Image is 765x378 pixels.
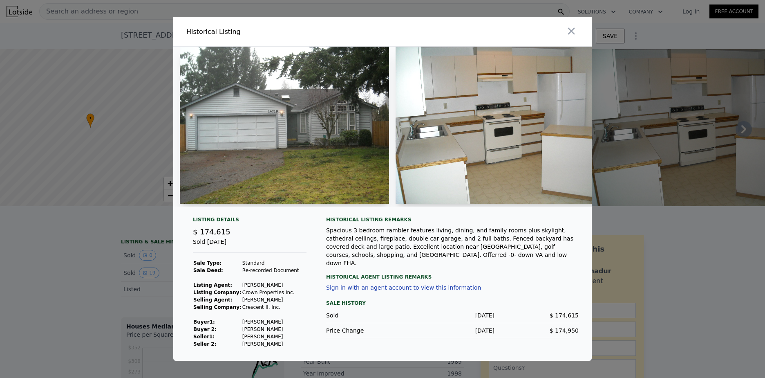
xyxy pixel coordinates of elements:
td: Standard [242,259,300,267]
div: Historical Agent Listing Remarks [326,267,579,280]
div: [DATE] [410,326,494,335]
button: Sign in with an agent account to view this information [326,284,481,291]
span: $ 174,615 [193,227,230,236]
strong: Sale Type: [193,260,221,266]
strong: Buyer 1 : [193,319,215,325]
strong: Listing Agent: [193,282,232,288]
td: [PERSON_NAME] [242,340,300,348]
div: Historical Listing remarks [326,216,579,223]
img: Property Img [180,47,389,204]
strong: Listing Company: [193,290,241,295]
td: Re-recorded Document [242,267,300,274]
td: Crown Properties Inc. [242,289,300,296]
div: Sold [DATE] [193,238,306,253]
td: [PERSON_NAME] [242,318,300,326]
strong: Seller 1 : [193,334,215,340]
td: [PERSON_NAME] [242,281,300,289]
strong: Sale Deed: [193,268,223,273]
td: [PERSON_NAME] [242,333,300,340]
img: Property Img [396,47,605,204]
strong: Buyer 2: [193,326,217,332]
div: [DATE] [410,311,494,319]
div: Sold [326,311,410,319]
strong: Selling Company: [193,304,242,310]
td: Crescent II, Inc. [242,304,300,311]
div: Sale History [326,298,579,308]
span: $ 174,950 [550,327,579,334]
strong: Selling Agent: [193,297,233,303]
strong: Seller 2: [193,341,216,347]
span: $ 174,615 [550,312,579,319]
div: Listing Details [193,216,306,226]
div: Historical Listing [186,27,379,37]
div: Spacious 3 bedroom rambler features living, dining, and family rooms plus skylight, cathedral cei... [326,226,579,267]
td: [PERSON_NAME] [242,296,300,304]
div: Price Change [326,326,410,335]
td: [PERSON_NAME] [242,326,300,333]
